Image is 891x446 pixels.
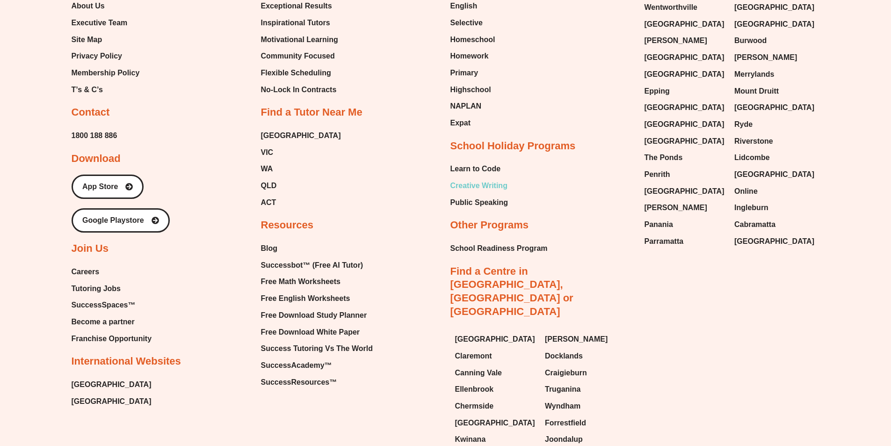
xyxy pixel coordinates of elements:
[261,241,278,256] span: Blog
[450,265,573,317] a: Find a Centre in [GEOGRAPHIC_DATA], [GEOGRAPHIC_DATA] or [GEOGRAPHIC_DATA]
[261,49,335,63] span: Community Focused
[545,416,586,430] span: Forrestfield
[450,16,483,30] span: Selective
[545,382,580,396] span: Truganina
[72,298,136,312] span: SuccessSpaces™
[645,134,724,148] span: [GEOGRAPHIC_DATA]
[72,16,140,30] a: Executive Team
[450,241,548,256] a: School Readiness Program
[455,416,536,430] a: [GEOGRAPHIC_DATA]
[545,349,626,363] a: Docklands
[645,201,725,215] a: [PERSON_NAME]
[261,33,338,47] span: Motivational Learning
[261,83,337,97] span: No-Lock In Contracts
[545,416,626,430] a: Forrestfield
[72,83,140,97] a: T’s & C’s
[72,315,152,329] a: Become a partner
[261,292,350,306] span: Free English Worksheets
[72,282,121,296] span: Tutoring Jobs
[645,234,725,249] a: Parramatta
[734,84,815,98] a: Mount Druitt
[734,67,774,81] span: Merrylands
[450,139,576,153] h2: School Holiday Programs
[545,399,626,413] a: Wyndham
[72,378,152,392] a: [GEOGRAPHIC_DATA]
[734,17,814,31] span: [GEOGRAPHIC_DATA]
[734,201,815,215] a: Ingleburn
[72,242,109,256] h2: Join Us
[734,84,779,98] span: Mount Druitt
[645,17,724,31] span: [GEOGRAPHIC_DATA]
[261,83,340,97] a: No-Lock In Contracts
[82,217,144,224] span: Google Playstore
[645,184,725,198] a: [GEOGRAPHIC_DATA]
[645,151,683,165] span: The Ponds
[734,51,797,65] span: [PERSON_NAME]
[645,51,725,65] a: [GEOGRAPHIC_DATA]
[261,258,373,272] a: Successbot™ (Free AI Tutor)
[261,275,373,289] a: Free Math Worksheets
[450,83,491,97] span: Highschool
[261,375,337,389] span: SuccessResources™
[645,117,724,132] span: [GEOGRAPHIC_DATA]
[72,129,117,143] a: 1800 188 886
[645,84,670,98] span: Epping
[72,16,128,30] span: Executive Team
[734,17,815,31] a: [GEOGRAPHIC_DATA]
[261,106,362,119] h2: Find a Tutor Near Me
[645,67,725,81] a: [GEOGRAPHIC_DATA]
[645,184,724,198] span: [GEOGRAPHIC_DATA]
[261,241,373,256] a: Blog
[82,183,118,190] span: App Store
[72,66,140,80] a: Membership Policy
[734,0,815,15] a: [GEOGRAPHIC_DATA]
[261,308,367,322] span: Free Download Study Planner
[261,358,373,373] a: SuccessAcademy™
[734,218,775,232] span: Cabramatta
[72,49,123,63] span: Privacy Policy
[450,33,495,47] span: Homeschool
[455,366,502,380] span: Canning Vale
[261,258,363,272] span: Successbot™ (Free AI Tutor)
[261,375,373,389] a: SuccessResources™
[450,196,508,210] span: Public Speaking
[645,34,707,48] span: [PERSON_NAME]
[261,146,341,160] a: VIC
[261,66,340,80] a: Flexible Scheduling
[450,162,501,176] span: Learn to Code
[455,349,492,363] span: Claremont
[455,366,536,380] a: Canning Vale
[261,342,373,356] a: Success Tutoring Vs The World
[450,219,529,232] h2: Other Programs
[261,66,331,80] span: Flexible Scheduling
[734,117,753,132] span: Ryde
[72,106,110,119] h2: Contact
[261,162,273,176] span: WA
[734,201,768,215] span: Ingleburn
[645,84,725,98] a: Epping
[734,51,815,65] a: [PERSON_NAME]
[72,332,152,346] a: Franchise Opportunity
[734,34,767,48] span: Burwood
[450,99,495,113] a: NAPLAN
[261,196,276,210] span: ACT
[545,366,626,380] a: Craigieburn
[734,117,815,132] a: Ryde
[645,0,725,15] a: Wentworthville
[450,49,489,63] span: Homework
[735,340,891,446] iframe: Chat Widget
[261,146,274,160] span: VIC
[450,66,495,80] a: Primary
[450,116,495,130] a: Expat
[261,179,277,193] span: QLD
[455,399,494,413] span: Chermside
[450,99,482,113] span: NAPLAN
[261,129,341,143] span: [GEOGRAPHIC_DATA]
[545,399,580,413] span: Wyndham
[261,358,332,373] span: SuccessAcademy™
[72,33,140,47] a: Site Map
